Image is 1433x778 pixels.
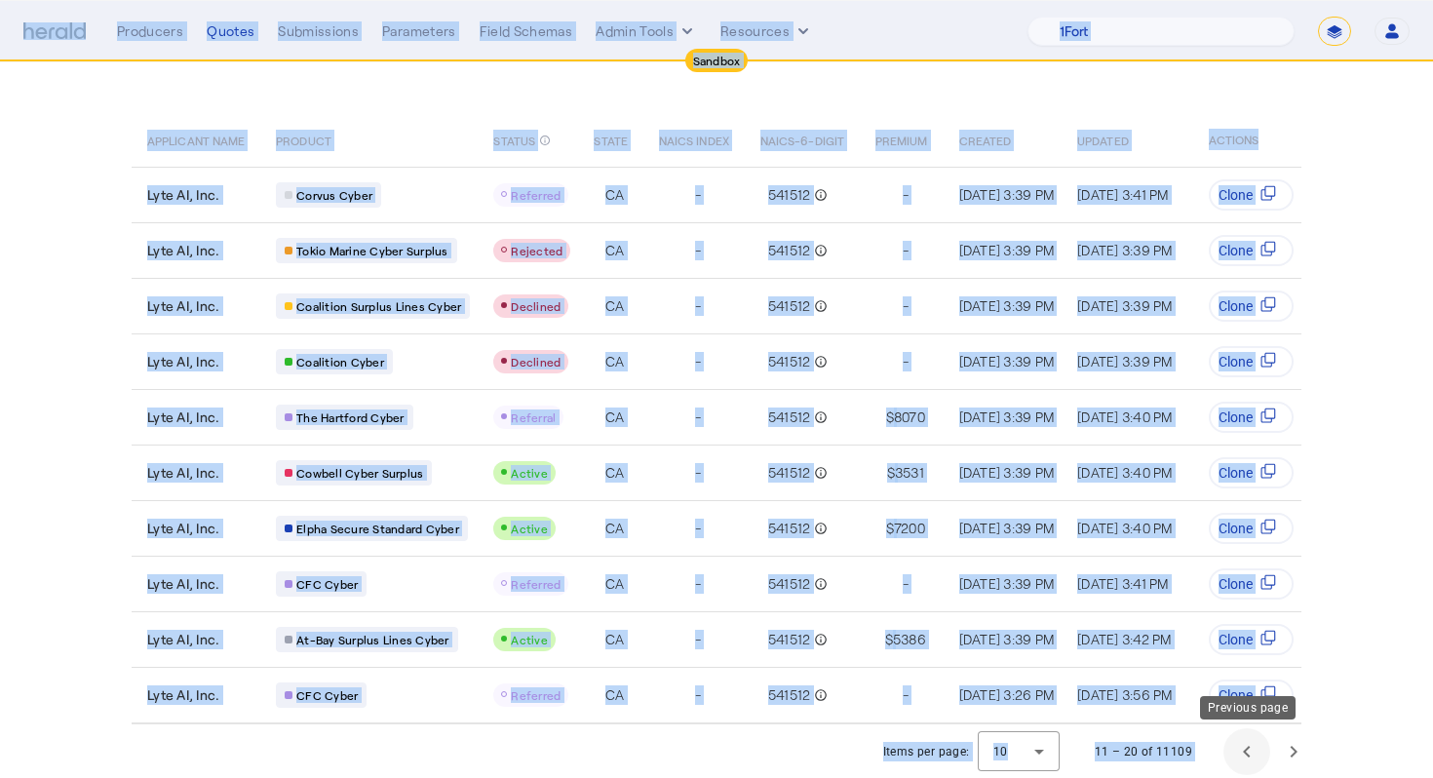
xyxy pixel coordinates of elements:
span: Lyte AI, Inc. [147,685,219,705]
span: Referred [511,577,561,591]
button: Clone [1209,179,1294,211]
span: NAICS INDEX [659,130,729,149]
span: APPLICANT NAME [147,130,245,149]
span: Lyte AI, Inc. [147,574,219,594]
span: Referral [511,410,556,424]
span: UPDATED [1077,130,1129,149]
span: 5386 [893,630,926,649]
span: 3531 [895,463,924,483]
th: ACTIONS [1193,112,1302,167]
span: Rejected [511,244,562,257]
button: Clone [1209,624,1294,655]
span: At-Bay Surplus Lines Cyber [296,632,449,647]
span: [DATE] 3:41 PM [1077,575,1169,592]
span: [DATE] 3:39 PM [1077,242,1173,258]
span: - [695,408,701,427]
span: Lyte AI, Inc. [147,463,219,483]
span: $ [885,630,893,649]
span: [DATE] 3:39 PM [959,464,1055,481]
mat-icon: info_outline [810,463,828,483]
button: Next page [1270,728,1317,775]
span: Lyte AI, Inc. [147,241,219,260]
span: - [695,463,701,483]
span: Lyte AI, Inc. [147,185,219,205]
span: PRODUCT [276,130,331,149]
span: CA [605,630,625,649]
span: CA [605,241,625,260]
div: Sandbox [685,49,749,72]
span: The Hartford Cyber [296,409,405,425]
mat-icon: info_outline [539,130,551,151]
span: 541512 [768,185,811,205]
span: CA [605,408,625,427]
span: NAICS-6-DIGIT [760,130,844,149]
span: - [695,241,701,260]
span: 541512 [768,352,811,371]
span: - [695,630,701,649]
div: Quotes [207,21,254,41]
div: Previous page [1200,696,1296,720]
span: - [695,352,701,371]
span: Lyte AI, Inc. [147,296,219,316]
span: [DATE] 3:56 PM [1077,686,1173,703]
span: [DATE] 3:39 PM [959,186,1055,203]
span: [DATE] 3:26 PM [959,686,1055,703]
span: CA [605,574,625,594]
div: 11 – 20 of 11109 [1095,742,1192,761]
span: Clone [1219,241,1253,260]
button: internal dropdown menu [596,21,697,41]
span: Clone [1219,574,1253,594]
button: Clone [1209,402,1294,433]
span: CA [605,296,625,316]
span: Elpha Secure Standard Cyber [296,521,459,536]
button: Clone [1209,291,1294,322]
span: CA [605,185,625,205]
span: [DATE] 3:39 PM [959,631,1055,647]
span: Tokio Marine Cyber Surplus [296,243,448,258]
span: 541512 [768,241,811,260]
span: Clone [1219,685,1253,705]
span: 8070 [894,408,925,427]
span: Lyte AI, Inc. [147,630,219,649]
span: [DATE] 3:39 PM [959,353,1055,370]
span: - [695,685,701,705]
span: [DATE] 3:40 PM [1077,464,1173,481]
span: - [695,519,701,538]
span: [DATE] 3:39 PM [959,520,1055,536]
span: Lyte AI, Inc. [147,352,219,371]
span: 541512 [768,519,811,538]
span: Declined [511,299,561,313]
button: Clone [1209,346,1294,377]
div: Submissions [278,21,359,41]
mat-icon: info_outline [810,296,828,316]
span: CFC Cyber [296,687,358,703]
span: Active [511,522,548,535]
span: CA [605,519,625,538]
span: CA [605,685,625,705]
div: Field Schemas [480,21,573,41]
span: 541512 [768,574,811,594]
button: Clone [1209,568,1294,600]
span: [DATE] 3:40 PM [1077,408,1173,425]
mat-icon: info_outline [810,241,828,260]
table: Table view of all quotes submitted by your platform [132,112,1433,724]
span: [DATE] 3:39 PM [959,242,1055,258]
span: $ [886,408,894,427]
button: Clone [1209,235,1294,266]
span: Referred [511,188,561,202]
span: [DATE] 3:41 PM [1077,186,1169,203]
span: 541512 [768,685,811,705]
span: Clone [1219,408,1253,427]
span: [DATE] 3:39 PM [1077,353,1173,370]
button: Resources dropdown menu [720,21,813,41]
mat-icon: info_outline [810,185,828,205]
span: Clone [1219,352,1253,371]
div: Items per page: [883,742,970,761]
span: Clone [1219,519,1253,538]
span: CFC Cyber [296,576,358,592]
span: Coalition Surplus Lines Cyber [296,298,461,314]
span: Clone [1219,296,1253,316]
span: Referred [511,688,561,702]
mat-icon: info_outline [810,408,828,427]
mat-icon: info_outline [810,630,828,649]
